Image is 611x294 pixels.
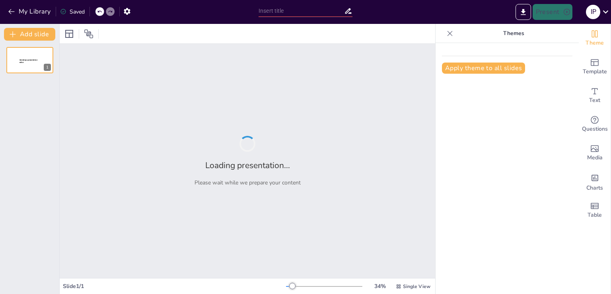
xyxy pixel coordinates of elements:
span: Text [589,96,600,105]
span: Sendsteps presentation editor [19,59,37,63]
span: Theme [586,39,604,47]
div: Add a table [579,196,611,225]
span: Position [84,29,93,39]
span: Charts [586,184,603,192]
div: 1 [44,64,51,71]
button: Export to PowerPoint [516,4,531,20]
span: Single View [403,283,430,290]
button: Apply theme to all slides [442,63,525,74]
div: Change the overall theme [579,24,611,53]
span: Table [588,211,602,220]
span: Media [587,153,603,162]
input: Insert title [259,5,344,17]
div: 1 [6,47,53,73]
span: Template [583,67,607,76]
p: Please wait while we prepare your content [195,179,301,186]
div: Add images, graphics, shapes or video [579,139,611,167]
div: Add text boxes [579,81,611,110]
button: Add slide [4,28,55,41]
div: Get real-time input from your audience [579,110,611,139]
div: Add ready made slides [579,53,611,81]
div: Saved [60,8,85,16]
div: 34 % [370,282,389,290]
button: I P [586,4,600,20]
button: Present [533,4,572,20]
div: Add charts and graphs [579,167,611,196]
button: My Library [6,5,54,18]
h2: Loading presentation... [205,160,290,171]
div: Layout [63,27,76,40]
span: Questions [582,125,608,133]
p: Themes [456,24,571,43]
div: I P [586,5,600,19]
div: Slide 1 / 1 [63,282,286,290]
